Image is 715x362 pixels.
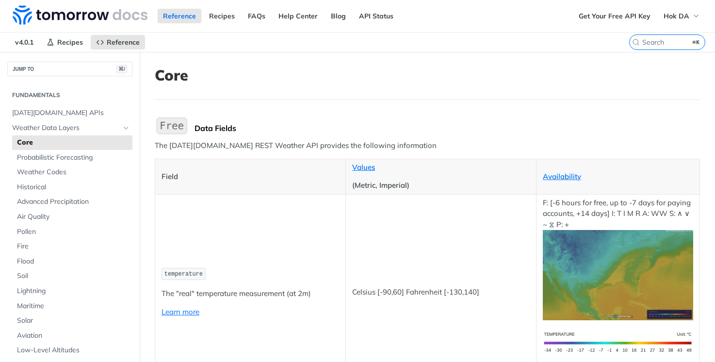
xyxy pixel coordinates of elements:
[158,9,201,23] a: Reference
[17,167,130,177] span: Weather Codes
[41,35,88,49] a: Recipes
[12,165,132,180] a: Weather Codes
[17,182,130,192] span: Historical
[12,210,132,224] a: Air Quality
[12,269,132,283] a: Soil
[195,123,700,133] div: Data Fields
[17,138,130,148] span: Core
[164,271,203,278] span: temperature
[17,271,130,281] span: Soil
[155,140,700,151] p: The [DATE][DOMAIN_NAME] REST Weather API provides the following information
[17,212,130,222] span: Air Quality
[543,337,693,346] span: Expand image
[12,343,132,358] a: Low-Level Altitudes
[12,299,132,313] a: Maritime
[352,163,375,172] a: Values
[573,9,656,23] a: Get Your Free API Key
[12,150,132,165] a: Probabilistic Forecasting
[12,225,132,239] a: Pollen
[17,227,130,237] span: Pollen
[632,38,640,46] svg: Search
[273,9,323,23] a: Help Center
[12,254,132,269] a: Flood
[12,239,132,254] a: Fire
[17,153,130,163] span: Probabilistic Forecasting
[12,313,132,328] a: Solar
[155,66,700,84] h1: Core
[10,35,39,49] span: v4.0.1
[658,9,705,23] button: Hok DA
[7,121,132,135] a: Weather Data LayersHide subpages for Weather Data Layers
[543,172,581,181] a: Availability
[17,316,130,326] span: Solar
[12,284,132,298] a: Lightning
[690,37,702,47] kbd: ⌘K
[7,62,132,76] button: JUMP TO⌘/
[12,195,132,209] a: Advanced Precipitation
[91,35,145,49] a: Reference
[107,38,140,47] span: Reference
[13,5,147,25] img: Tomorrow.io Weather API Docs
[116,65,127,73] span: ⌘/
[243,9,271,23] a: FAQs
[162,288,339,299] p: The "real" temperature measurement (at 2m)
[57,38,83,47] span: Recipes
[17,286,130,296] span: Lightning
[12,329,132,343] a: Aviation
[17,242,130,251] span: Fire
[664,12,689,20] span: Hok DA
[352,287,530,298] p: Celsius [-90,60] Fahrenheit [-130,140]
[122,124,130,132] button: Hide subpages for Weather Data Layers
[543,270,693,279] span: Expand image
[7,106,132,120] a: [DATE][DOMAIN_NAME] APIs
[543,197,693,320] p: F: [-6 hours for free, up to -7 days for paying accounts, +14 days] I: T I M R A: WW S: ∧ ∨ ~ ⧖ P: +
[17,331,130,341] span: Aviation
[17,257,130,266] span: Flood
[12,180,132,195] a: Historical
[12,123,120,133] span: Weather Data Layers
[12,135,132,150] a: Core
[352,180,530,191] p: (Metric, Imperial)
[325,9,351,23] a: Blog
[7,91,132,99] h2: Fundamentals
[162,307,199,316] a: Learn more
[17,301,130,311] span: Maritime
[354,9,399,23] a: API Status
[204,9,240,23] a: Recipes
[162,171,339,182] p: Field
[17,346,130,355] span: Low-Level Altitudes
[12,108,130,118] span: [DATE][DOMAIN_NAME] APIs
[17,197,130,207] span: Advanced Precipitation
